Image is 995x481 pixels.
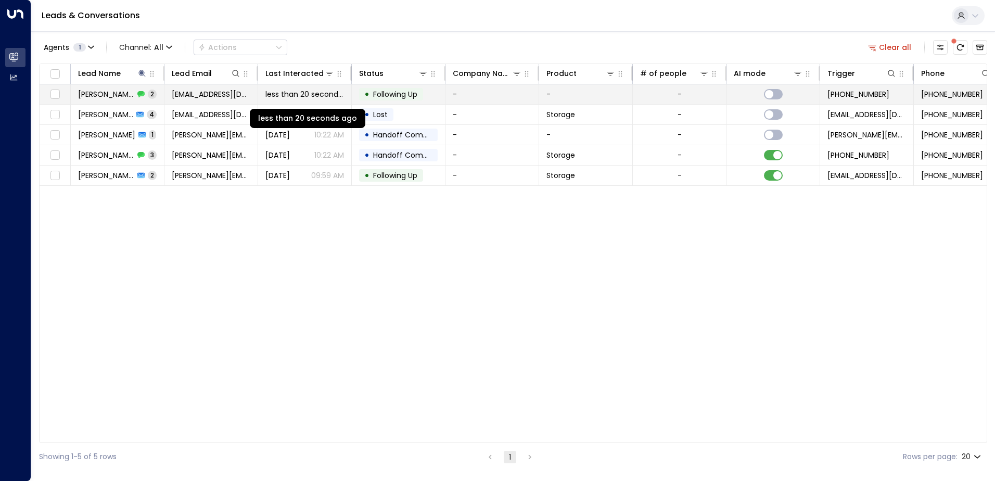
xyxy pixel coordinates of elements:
[48,88,61,101] span: Toggle select row
[364,126,369,144] div: •
[539,125,633,145] td: -
[148,90,157,98] span: 2
[48,169,61,182] span: Toggle select row
[546,67,616,80] div: Product
[265,150,290,160] span: Aug 29, 2025
[504,451,516,463] button: page 1
[148,150,157,159] span: 3
[147,110,157,119] span: 4
[39,40,98,55] button: Agents1
[364,85,369,103] div: •
[678,130,682,140] div: -
[172,170,250,181] span: daphne@terradourada.com.br
[921,89,983,99] span: +447816346576
[640,67,686,80] div: # of people
[172,109,250,120] span: blobbycat@live.com
[359,67,384,80] div: Status
[921,109,983,120] span: +447816346576
[921,67,945,80] div: Phone
[546,150,575,160] span: Storage
[640,67,709,80] div: # of people
[827,170,906,181] span: leads@space-station.co.uk
[373,150,447,160] span: Handoff Completed
[78,150,134,160] span: Daphne Lilli
[265,67,324,80] div: Last Interacted
[250,109,365,128] div: less than 20 seconds ago
[78,130,135,140] span: Daphne Lilli
[903,451,958,462] label: Rows per page:
[827,109,906,120] span: leads@space-station.co.uk
[678,150,682,160] div: -
[48,68,61,81] span: Toggle select all
[734,67,766,80] div: AI mode
[827,67,855,80] div: Trigger
[678,89,682,99] div: -
[364,146,369,164] div: •
[39,451,117,462] div: Showing 1-5 of 5 rows
[827,150,889,160] span: +447927463568
[678,170,682,181] div: -
[864,40,916,55] button: Clear all
[265,67,335,80] div: Last Interacted
[172,67,212,80] div: Lead Email
[546,109,575,120] span: Storage
[311,170,344,181] p: 09:59 AM
[194,40,287,55] button: Actions
[373,89,417,99] span: Following Up
[314,130,344,140] p: 10:22 AM
[953,40,967,55] span: There are new threads available. Refresh the grid to view the latest updates.
[546,67,577,80] div: Product
[445,84,539,104] td: -
[172,130,250,140] span: daphne@terradourada.com.br
[78,89,134,99] span: Daphne Finnegan
[445,105,539,124] td: -
[962,449,983,464] div: 20
[921,170,983,181] span: +447927463568
[149,130,156,139] span: 1
[78,67,121,80] div: Lead Name
[48,108,61,121] span: Toggle select row
[445,166,539,185] td: -
[483,450,537,463] nav: pagination navigation
[453,67,522,80] div: Company Name
[678,109,682,120] div: -
[265,89,344,99] span: less than 20 seconds ago
[154,43,163,52] span: All
[373,130,447,140] span: Handoff Completed
[921,150,983,160] span: +447927463568
[48,149,61,162] span: Toggle select row
[359,67,428,80] div: Status
[734,67,803,80] div: AI mode
[172,67,241,80] div: Lead Email
[933,40,948,55] button: Customize
[373,109,388,120] span: Lost
[73,43,86,52] span: 1
[115,40,176,55] span: Channel:
[78,67,147,80] div: Lead Name
[921,67,991,80] div: Phone
[78,109,133,120] span: Daphne Finnegan
[44,44,69,51] span: Agents
[827,130,906,140] span: daphne@terradourada.com.br
[364,167,369,184] div: •
[373,170,417,181] span: Following Up
[172,150,250,160] span: daphne@terradourada.com.br
[148,171,157,180] span: 2
[973,40,987,55] button: Archived Leads
[453,67,512,80] div: Company Name
[115,40,176,55] button: Channel:All
[921,130,983,140] span: +447927463568
[42,9,140,21] a: Leads & Conversations
[445,145,539,165] td: -
[198,43,237,52] div: Actions
[539,84,633,104] td: -
[48,129,61,142] span: Toggle select row
[172,89,250,99] span: blobbycat@live.com
[265,130,290,140] span: Aug 29, 2025
[827,89,889,99] span: +447816346576
[364,106,369,123] div: •
[78,170,134,181] span: Daphne Lilli
[827,67,897,80] div: Trigger
[314,150,344,160] p: 10:22 AM
[265,170,290,181] span: Aug 28, 2025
